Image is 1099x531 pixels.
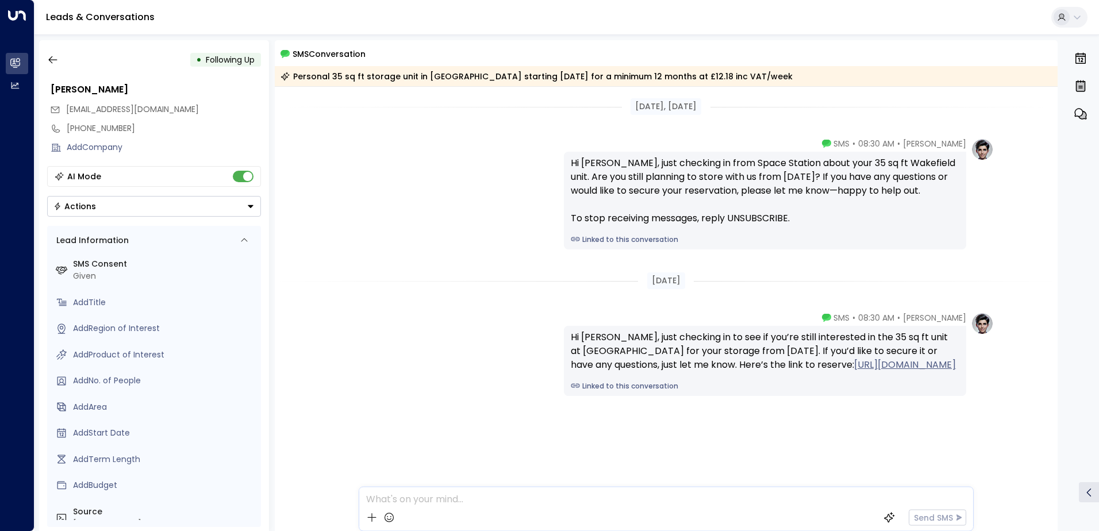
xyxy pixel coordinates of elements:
div: Lead Information [52,234,129,247]
span: Following Up [206,54,255,66]
span: 08:30 AM [858,138,894,149]
div: AI Mode [67,171,101,182]
span: • [897,312,900,324]
div: [DATE], [DATE] [631,98,701,115]
span: [PERSON_NAME] [903,312,966,324]
div: Hi [PERSON_NAME], just checking in to see if you’re still interested in the 35 sq ft unit at [GEO... [571,330,959,372]
div: Actions [53,201,96,211]
div: AddStart Date [73,427,256,439]
div: [DATE] [647,272,685,289]
div: [PHONE_NUMBER] [67,122,261,134]
img: profile-logo.png [971,312,994,335]
a: Leads & Conversations [46,10,155,24]
span: • [852,138,855,149]
span: • [897,138,900,149]
div: [PHONE_NUMBER] [73,518,256,530]
div: AddProduct of Interest [73,349,256,361]
button: Actions [47,196,261,217]
span: clare.williamson3@icloud.com [66,103,199,116]
a: [URL][DOMAIN_NAME] [854,358,956,372]
span: [PERSON_NAME] [903,138,966,149]
span: SMS [833,138,850,149]
div: Hi [PERSON_NAME], just checking in from Space Station about your 35 sq ft Wakefield unit. Are you... [571,156,959,225]
div: AddNo. of People [73,375,256,387]
div: AddArea [73,401,256,413]
div: AddCompany [67,141,261,153]
span: • [852,312,855,324]
div: [PERSON_NAME] [51,83,261,97]
span: 08:30 AM [858,312,894,324]
img: profile-logo.png [971,138,994,161]
div: Given [73,270,256,282]
div: Personal 35 sq ft storage unit in [GEOGRAPHIC_DATA] starting [DATE] for a minimum 12 months at £1... [280,71,793,82]
div: AddTerm Length [73,453,256,465]
div: AddTitle [73,297,256,309]
label: Source [73,506,256,518]
a: Linked to this conversation [571,234,959,245]
span: [EMAIL_ADDRESS][DOMAIN_NAME] [66,103,199,115]
span: SMS Conversation [293,47,366,60]
span: SMS [833,312,850,324]
div: AddRegion of Interest [73,322,256,334]
div: Button group with a nested menu [47,196,261,217]
a: Linked to this conversation [571,381,959,391]
label: SMS Consent [73,258,256,270]
div: AddBudget [73,479,256,491]
div: • [196,49,202,70]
